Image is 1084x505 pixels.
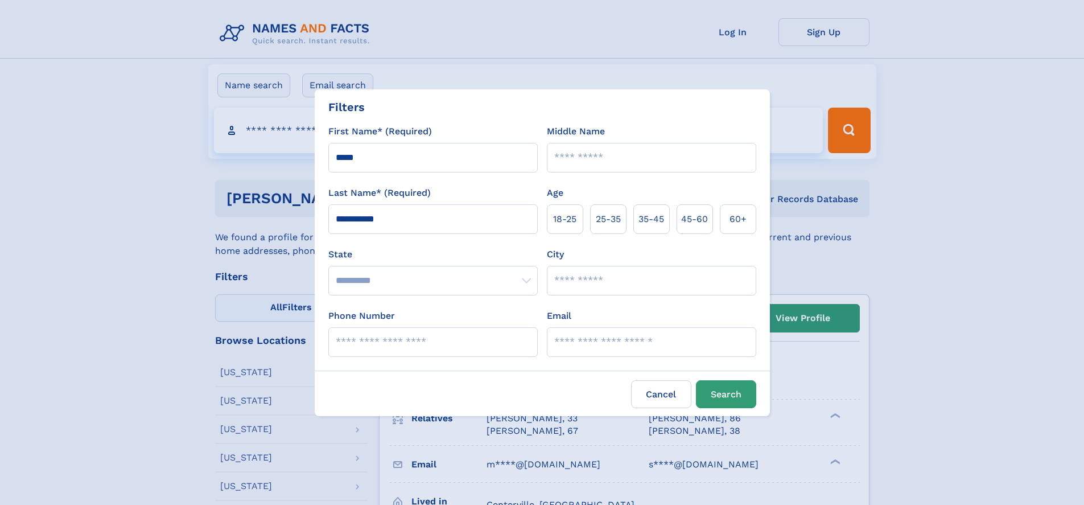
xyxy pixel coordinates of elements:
[696,380,756,408] button: Search
[547,125,605,138] label: Middle Name
[596,212,621,226] span: 25‑35
[328,248,538,261] label: State
[547,248,564,261] label: City
[553,212,576,226] span: 18‑25
[638,212,664,226] span: 35‑45
[729,212,747,226] span: 60+
[547,186,563,200] label: Age
[328,125,432,138] label: First Name* (Required)
[631,380,691,408] label: Cancel
[681,212,708,226] span: 45‑60
[547,309,571,323] label: Email
[328,186,431,200] label: Last Name* (Required)
[328,309,395,323] label: Phone Number
[328,98,365,116] div: Filters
